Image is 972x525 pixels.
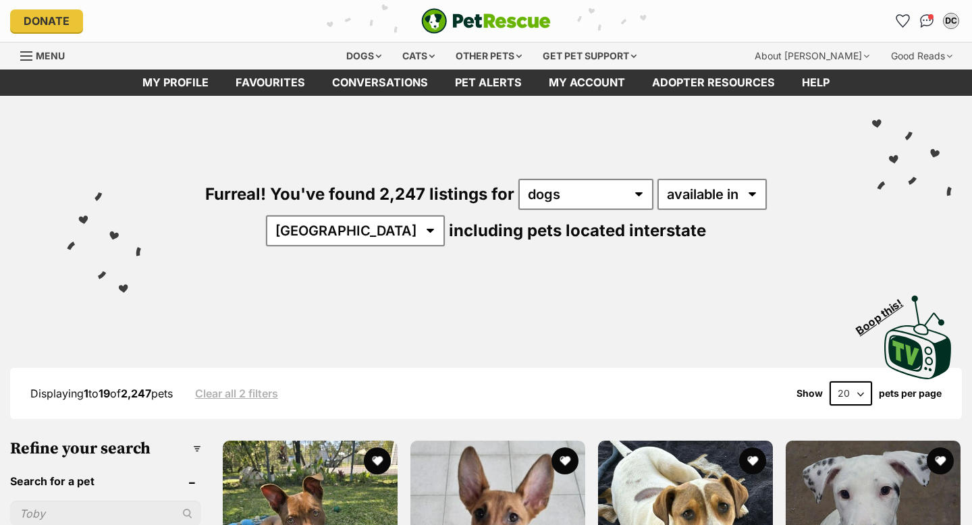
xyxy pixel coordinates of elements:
[421,8,551,34] img: logo-e224e6f780fb5917bec1dbf3a21bbac754714ae5b6737aabdf751b685950b380.svg
[36,50,65,61] span: Menu
[884,283,952,382] a: Boop this!
[99,387,110,400] strong: 19
[121,387,151,400] strong: 2,247
[796,388,823,399] span: Show
[882,43,962,70] div: Good Reads
[195,387,278,399] a: Clear all 2 filters
[20,43,74,67] a: Menu
[874,458,945,498] iframe: Help Scout Beacon - Open
[944,14,958,28] div: DC
[940,10,962,32] button: My account
[739,447,766,474] button: favourite
[205,184,514,204] span: Furreal! You've found 2,247 listings for
[393,43,444,70] div: Cats
[84,387,88,400] strong: 1
[892,10,962,32] ul: Account quick links
[129,70,222,96] a: My profile
[441,70,535,96] a: Pet alerts
[551,447,578,474] button: favourite
[364,447,391,474] button: favourite
[337,43,391,70] div: Dogs
[879,388,942,399] label: pets per page
[884,296,952,379] img: PetRescue TV logo
[745,43,879,70] div: About [PERSON_NAME]
[854,288,916,337] span: Boop this!
[788,70,843,96] a: Help
[535,70,639,96] a: My account
[533,43,646,70] div: Get pet support
[421,8,551,34] a: PetRescue
[927,447,954,474] button: favourite
[319,70,441,96] a: conversations
[10,475,201,487] header: Search for a pet
[222,70,319,96] a: Favourites
[10,9,83,32] a: Donate
[892,10,913,32] a: Favourites
[639,70,788,96] a: Adopter resources
[916,10,938,32] a: Conversations
[920,14,934,28] img: chat-41dd97257d64d25036548639549fe6c8038ab92f7586957e7f3b1b290dea8141.svg
[449,221,706,240] span: including pets located interstate
[30,387,173,400] span: Displaying to of pets
[446,43,531,70] div: Other pets
[10,439,201,458] h3: Refine your search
